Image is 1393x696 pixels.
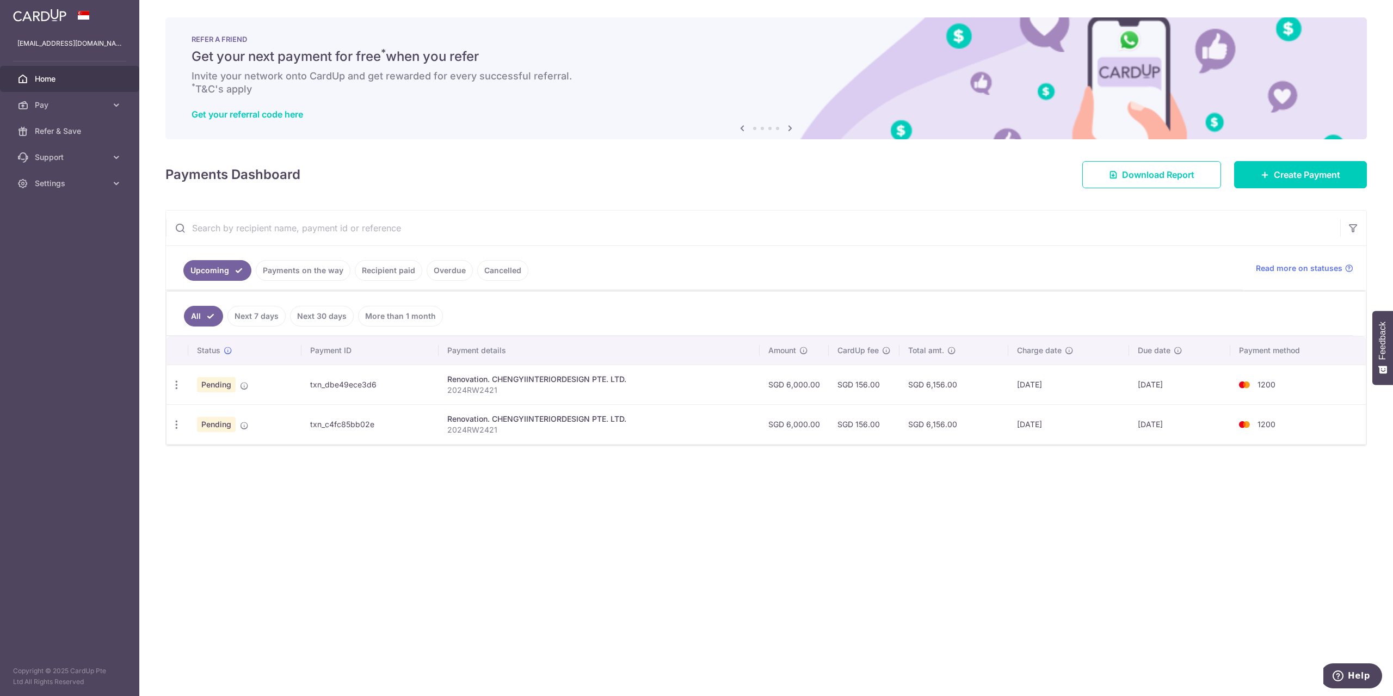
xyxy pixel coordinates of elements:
a: Read more on statuses [1256,263,1353,274]
td: [DATE] [1129,404,1230,444]
a: Overdue [427,260,473,281]
img: RAF banner [165,17,1367,139]
span: Feedback [1378,322,1388,360]
button: Feedback - Show survey [1372,311,1393,385]
span: CardUp fee [837,345,879,356]
a: More than 1 month [358,306,443,327]
span: Charge date [1017,345,1062,356]
span: 1200 [1258,380,1275,389]
div: Renovation. CHENGYIINTERIORDESIGN PTE. LTD. [447,374,751,385]
span: Amount [768,345,796,356]
td: SGD 156.00 [829,404,899,444]
th: Payment details [439,336,760,365]
p: REFER A FRIEND [192,35,1341,44]
a: Cancelled [477,260,528,281]
span: Due date [1138,345,1170,356]
a: Get your referral code here [192,109,303,120]
td: [DATE] [1129,365,1230,404]
td: txn_c4fc85bb02e [301,404,439,444]
span: Total amt. [908,345,944,356]
span: Pay [35,100,107,110]
td: SGD 6,000.00 [760,404,829,444]
h6: Invite your network onto CardUp and get rewarded for every successful referral. T&C's apply [192,70,1341,96]
td: txn_dbe49ece3d6 [301,365,439,404]
td: SGD 6,000.00 [760,365,829,404]
th: Payment ID [301,336,439,365]
a: Create Payment [1234,161,1367,188]
span: Pending [197,377,236,392]
span: Read more on statuses [1256,263,1342,274]
th: Payment method [1230,336,1366,365]
iframe: Opens a widget where you can find more information [1323,663,1382,691]
a: Download Report [1082,161,1221,188]
a: Upcoming [183,260,251,281]
a: Payments on the way [256,260,350,281]
a: All [184,306,223,327]
td: SGD 6,156.00 [899,404,1008,444]
td: [DATE] [1008,365,1129,404]
span: Refer & Save [35,126,107,137]
span: Download Report [1122,168,1194,181]
p: 2024RW2421 [447,424,751,435]
img: Bank Card [1234,418,1255,431]
img: CardUp [13,9,66,22]
div: Renovation. CHENGYIINTERIORDESIGN PTE. LTD. [447,414,751,424]
p: [EMAIL_ADDRESS][DOMAIN_NAME] [17,38,122,49]
p: 2024RW2421 [447,385,751,396]
img: Bank Card [1234,378,1255,391]
td: SGD 6,156.00 [899,365,1008,404]
input: Search by recipient name, payment id or reference [166,211,1340,245]
a: Next 7 days [227,306,286,327]
span: Status [197,345,220,356]
span: Pending [197,417,236,432]
td: SGD 156.00 [829,365,899,404]
span: Home [35,73,107,84]
h4: Payments Dashboard [165,165,300,184]
span: Support [35,152,107,163]
h5: Get your next payment for free when you refer [192,48,1341,65]
span: Settings [35,178,107,189]
a: Next 30 days [290,306,354,327]
a: Recipient paid [355,260,422,281]
span: 1200 [1258,420,1275,429]
td: [DATE] [1008,404,1129,444]
span: Create Payment [1274,168,1340,181]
